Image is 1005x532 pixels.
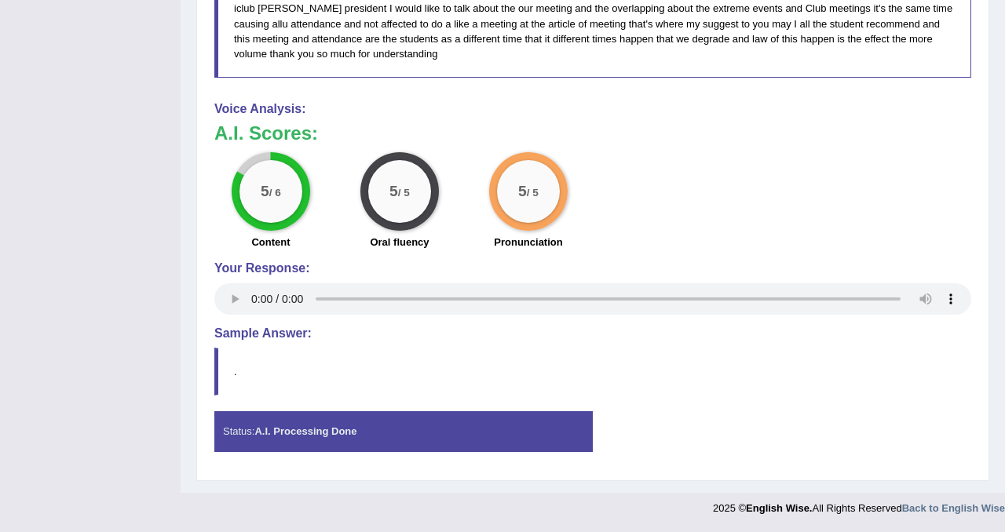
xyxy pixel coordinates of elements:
div: 2025 © All Rights Reserved [713,493,1005,516]
strong: English Wise. [746,502,812,514]
small: / 5 [527,187,539,199]
a: Back to English Wise [902,502,1005,514]
small: / 6 [269,187,281,199]
big: 5 [389,183,398,200]
label: Oral fluency [370,235,429,250]
h4: Voice Analysis: [214,102,971,116]
big: 5 [518,183,527,200]
label: Content [251,235,290,250]
div: Status: [214,411,593,451]
small: / 5 [398,187,410,199]
b: A.I. Scores: [214,122,318,144]
h4: Sample Answer: [214,326,971,341]
strong: A.I. Processing Done [254,425,356,437]
big: 5 [261,183,269,200]
label: Pronunciation [494,235,562,250]
blockquote: . [214,348,971,395]
h4: Your Response: [214,261,971,275]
